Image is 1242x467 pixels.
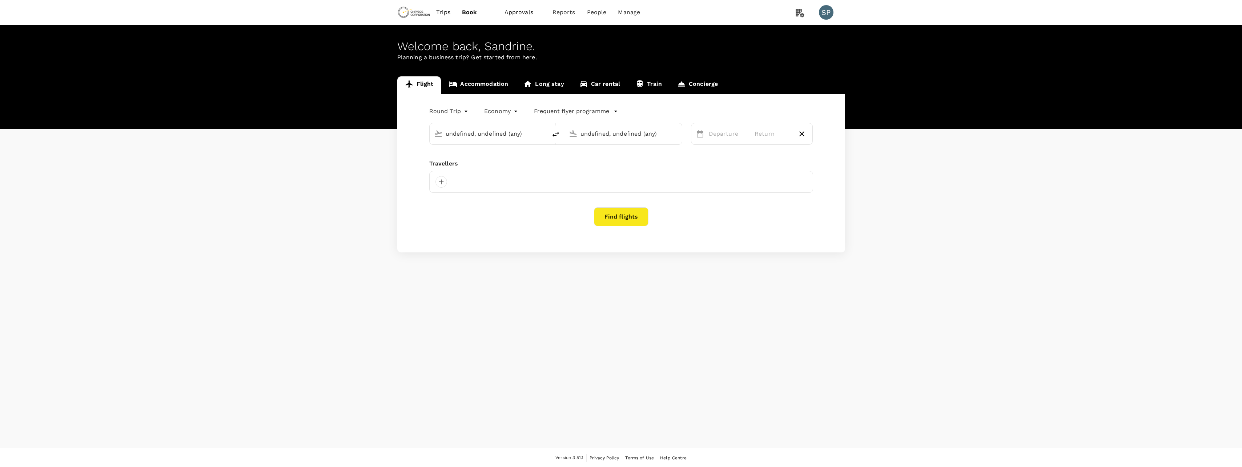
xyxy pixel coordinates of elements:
[397,53,845,62] p: Planning a business trip? Get started from here.
[397,76,441,94] a: Flight
[542,133,543,134] button: Open
[534,107,618,116] button: Frequent flyer programme
[547,125,564,143] button: delete
[484,105,519,117] div: Economy
[628,76,670,94] a: Train
[677,133,678,134] button: Open
[590,455,619,460] span: Privacy Policy
[505,8,541,17] span: Approvals
[441,76,516,94] a: Accommodation
[436,8,450,17] span: Trips
[660,454,687,462] a: Help Centre
[446,128,532,139] input: Depart from
[462,8,477,17] span: Book
[580,128,667,139] input: Going to
[397,4,431,20] img: Chrysos Corporation
[397,40,845,53] div: Welcome back , Sandrine .
[516,76,571,94] a: Long stay
[587,8,607,17] span: People
[660,455,687,460] span: Help Centre
[670,76,725,94] a: Concierge
[755,129,791,138] p: Return
[709,129,745,138] p: Departure
[552,8,575,17] span: Reports
[555,454,583,462] span: Version 3.51.1
[534,107,609,116] p: Frequent flyer programme
[625,455,654,460] span: Terms of Use
[625,454,654,462] a: Terms of Use
[590,454,619,462] a: Privacy Policy
[572,76,628,94] a: Car rental
[429,159,813,168] div: Travellers
[819,5,833,20] div: SP
[618,8,640,17] span: Manage
[429,105,470,117] div: Round Trip
[594,207,648,226] button: Find flights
